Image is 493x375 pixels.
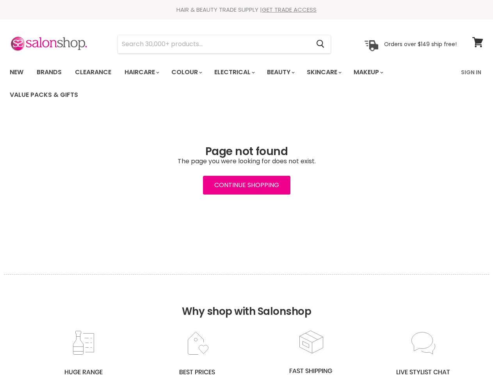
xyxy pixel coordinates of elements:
[384,40,457,47] p: Orders over $149 ship free!
[117,35,331,54] form: Product
[69,64,117,80] a: Clearance
[310,35,331,53] button: Search
[31,64,68,80] a: Brands
[4,87,84,103] a: Value Packs & Gifts
[4,64,29,80] a: New
[4,274,489,329] h2: Why shop with Salonshop
[301,64,346,80] a: Skincare
[456,64,486,80] a: Sign In
[208,64,260,80] a: Electrical
[261,64,299,80] a: Beauty
[10,158,483,165] p: The page you were looking for does not exist.
[118,35,310,53] input: Search
[348,64,388,80] a: Makeup
[4,61,456,106] ul: Main menu
[203,176,290,195] a: Continue Shopping
[262,5,317,14] a: GET TRADE ACCESS
[10,145,483,158] h1: Page not found
[166,64,207,80] a: Colour
[119,64,164,80] a: Haircare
